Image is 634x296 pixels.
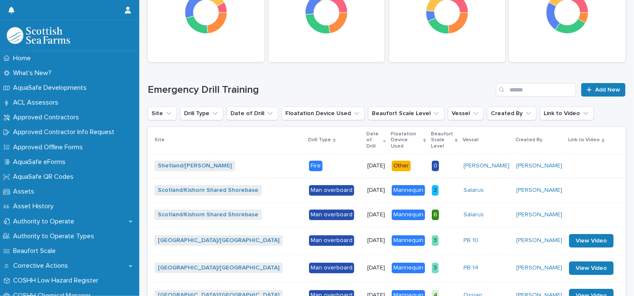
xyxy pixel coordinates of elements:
[391,129,421,151] p: Floatation Device Used
[392,235,425,246] div: Mannequin
[309,235,354,246] div: Man overboard
[158,264,279,272] a: [GEOGRAPHIC_DATA]/[GEOGRAPHIC_DATA]
[148,84,493,96] h1: Emergency Drill Training
[10,277,105,285] p: COSHH Low Hazard Register
[431,129,453,151] p: Beaufort Scale Level
[463,264,478,272] a: PB 14
[148,178,627,202] tr: Scotland/Kishorn Shared Shorebase Man overboard[DATE]Mannequin2Salarus [PERSON_NAME]
[148,227,627,254] tr: [GEOGRAPHIC_DATA]/[GEOGRAPHIC_DATA] Man overboard[DATE]Mannequin3PB 10 [PERSON_NAME] View Video
[367,187,385,194] p: [DATE]
[10,188,41,196] p: Assets
[367,264,385,272] p: [DATE]
[432,235,439,246] div: 3
[432,185,439,196] div: 2
[576,238,607,244] span: View Video
[576,265,607,271] span: View Video
[569,234,614,248] a: View Video
[368,107,444,120] button: Beaufort Scale Level
[392,185,425,196] div: Mannequin
[595,87,620,93] span: Add New
[10,173,80,181] p: AquaSafe QR Codes
[496,83,576,97] input: Search
[10,54,38,62] p: Home
[432,263,439,273] div: 3
[448,107,484,120] button: Vessel
[10,218,81,226] p: Authority to Operate
[463,135,479,145] p: Vessel
[432,210,439,220] div: 6
[463,211,484,218] a: Salarus
[154,135,165,145] p: Site
[516,211,562,218] a: [PERSON_NAME]
[309,210,354,220] div: Man overboard
[148,107,177,120] button: Site
[10,99,65,107] p: ACL Assessors
[282,107,365,120] button: Floatation Device Used
[516,187,562,194] a: [PERSON_NAME]
[463,162,509,170] a: [PERSON_NAME]
[487,107,536,120] button: Created By
[516,162,562,170] a: [PERSON_NAME]
[148,254,627,282] tr: [GEOGRAPHIC_DATA]/[GEOGRAPHIC_DATA] Man overboard[DATE]Mannequin3PB 14 [PERSON_NAME] View Video
[308,135,331,145] p: Drill Type
[148,202,627,227] tr: Scotland/Kishorn Shared Shorebase Man overboard[DATE]Mannequin6Salarus [PERSON_NAME]
[7,27,70,44] img: bPIBxiqnSb2ggTQWdOVV
[309,263,354,273] div: Man overboard
[367,237,385,244] p: [DATE]
[568,135,600,145] p: Link to Video
[148,154,627,178] tr: Shetland/[PERSON_NAME] Fire[DATE]Other0[PERSON_NAME] [PERSON_NAME]
[392,210,425,220] div: Mannequin
[158,237,279,244] a: [GEOGRAPHIC_DATA]/[GEOGRAPHIC_DATA]
[392,161,411,171] div: Other
[10,113,86,121] p: Approved Contractors
[309,185,354,196] div: Man overboard
[540,107,594,120] button: Link to Video
[463,237,478,244] a: PB 10
[10,262,75,270] p: Corrective Actions
[10,143,89,151] p: Approved Offline Forms
[10,247,62,255] p: Beaufort Scale
[366,129,381,151] p: Date of Drill
[309,161,322,171] div: Fire
[10,232,101,240] p: Authority to Operate Types
[10,69,58,77] p: What's New?
[516,237,562,244] a: [PERSON_NAME]
[581,83,626,97] a: Add New
[515,135,542,145] p: Created By
[227,107,278,120] button: Date of Drill
[432,161,439,171] div: 0
[516,264,562,272] a: [PERSON_NAME]
[10,84,93,92] p: AquaSafe Developments
[367,211,385,218] p: [DATE]
[569,261,614,275] a: View Video
[180,107,223,120] button: Drill Type
[392,263,425,273] div: Mannequin
[158,211,258,218] a: Scotland/Kishorn Shared Shorebase
[10,202,60,210] p: Asset History
[463,187,484,194] a: Salarus
[367,162,385,170] p: [DATE]
[158,162,232,170] a: Shetland/[PERSON_NAME]
[158,187,258,194] a: Scotland/Kishorn Shared Shorebase
[10,128,121,136] p: Approved Contractor Info Request
[10,158,72,166] p: AquaSafe eForms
